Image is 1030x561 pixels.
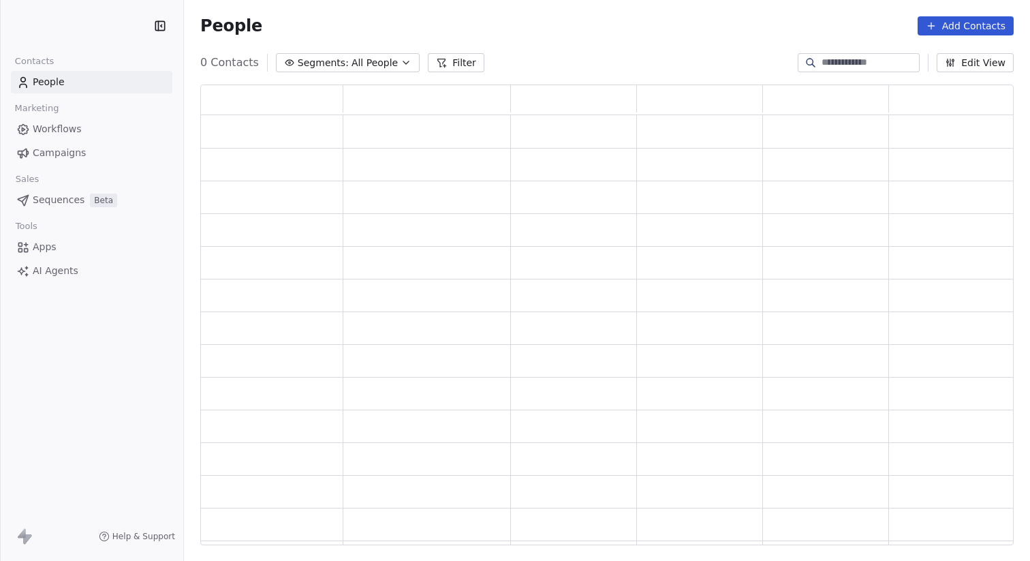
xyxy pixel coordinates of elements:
[11,189,172,211] a: SequencesBeta
[11,71,172,93] a: People
[10,169,45,189] span: Sales
[200,55,259,71] span: 0 Contacts
[99,531,175,542] a: Help & Support
[112,531,175,542] span: Help & Support
[352,56,398,70] span: All People
[428,53,484,72] button: Filter
[33,240,57,254] span: Apps
[33,122,82,136] span: Workflows
[33,75,65,89] span: People
[10,216,43,237] span: Tools
[937,53,1014,72] button: Edit View
[918,16,1014,35] button: Add Contacts
[201,115,1015,546] div: grid
[33,146,86,160] span: Campaigns
[33,264,78,278] span: AI Agents
[11,142,172,164] a: Campaigns
[200,16,262,36] span: People
[33,193,84,207] span: Sequences
[90,194,117,207] span: Beta
[298,56,349,70] span: Segments:
[11,260,172,282] a: AI Agents
[11,236,172,258] a: Apps
[11,118,172,140] a: Workflows
[9,98,65,119] span: Marketing
[9,51,60,72] span: Contacts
